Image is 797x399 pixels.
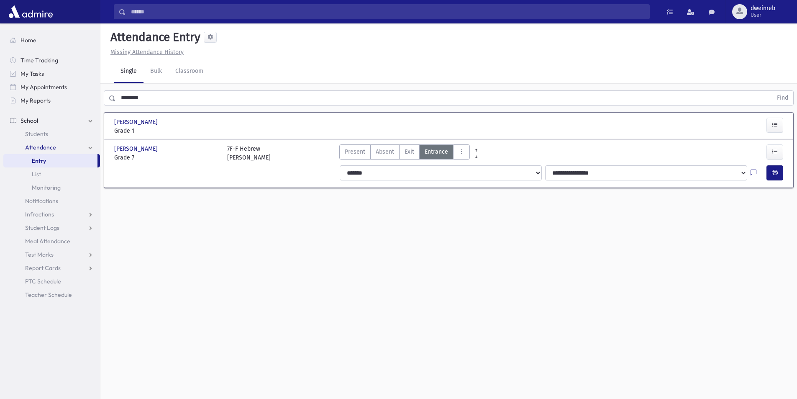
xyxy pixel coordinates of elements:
span: Report Cards [25,264,61,272]
a: Test Marks [3,248,100,261]
span: Home [21,36,36,44]
a: Infractions [3,208,100,221]
u: Missing Attendance History [110,49,184,56]
span: dweinreb [751,5,775,12]
a: Classroom [169,60,210,83]
a: Entry [3,154,97,167]
a: Student Logs [3,221,100,234]
span: My Reports [21,97,51,104]
span: [PERSON_NAME] [114,144,159,153]
a: My Tasks [3,67,100,80]
span: Student Logs [25,224,59,232]
span: My Tasks [21,70,44,77]
span: Time Tracking [21,57,58,64]
span: [PERSON_NAME] [114,118,159,126]
a: Bulk [144,60,169,83]
a: Students [3,127,100,141]
input: Search [126,4,649,19]
span: Meal Attendance [25,237,70,245]
a: Monitoring [3,181,100,194]
button: Find [772,91,793,105]
span: List [32,170,41,178]
span: School [21,117,38,124]
a: My Reports [3,94,100,107]
h5: Attendance Entry [107,30,200,44]
a: Home [3,33,100,47]
a: Report Cards [3,261,100,275]
span: Students [25,130,48,138]
a: Time Tracking [3,54,100,67]
span: Notifications [25,197,58,205]
img: AdmirePro [7,3,55,20]
span: Present [345,147,365,156]
a: Meal Attendance [3,234,100,248]
a: PTC Schedule [3,275,100,288]
span: Entrance [425,147,448,156]
a: Missing Attendance History [107,49,184,56]
span: Test Marks [25,251,54,258]
span: My Appointments [21,83,67,91]
a: My Appointments [3,80,100,94]
div: AttTypes [339,144,470,162]
span: Infractions [25,211,54,218]
a: List [3,167,100,181]
span: PTC Schedule [25,278,61,285]
a: Single [114,60,144,83]
a: Notifications [3,194,100,208]
span: Exit [405,147,414,156]
div: 7F-F Hebrew [PERSON_NAME] [227,144,271,162]
span: Attendance [25,144,56,151]
span: Grade 1 [114,126,219,135]
a: School [3,114,100,127]
a: Attendance [3,141,100,154]
span: Entry [32,157,46,165]
span: User [751,12,775,18]
span: Monitoring [32,184,61,191]
span: Teacher Schedule [25,291,72,299]
span: Grade 7 [114,153,219,162]
a: Teacher Schedule [3,288,100,301]
span: Absent [376,147,394,156]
